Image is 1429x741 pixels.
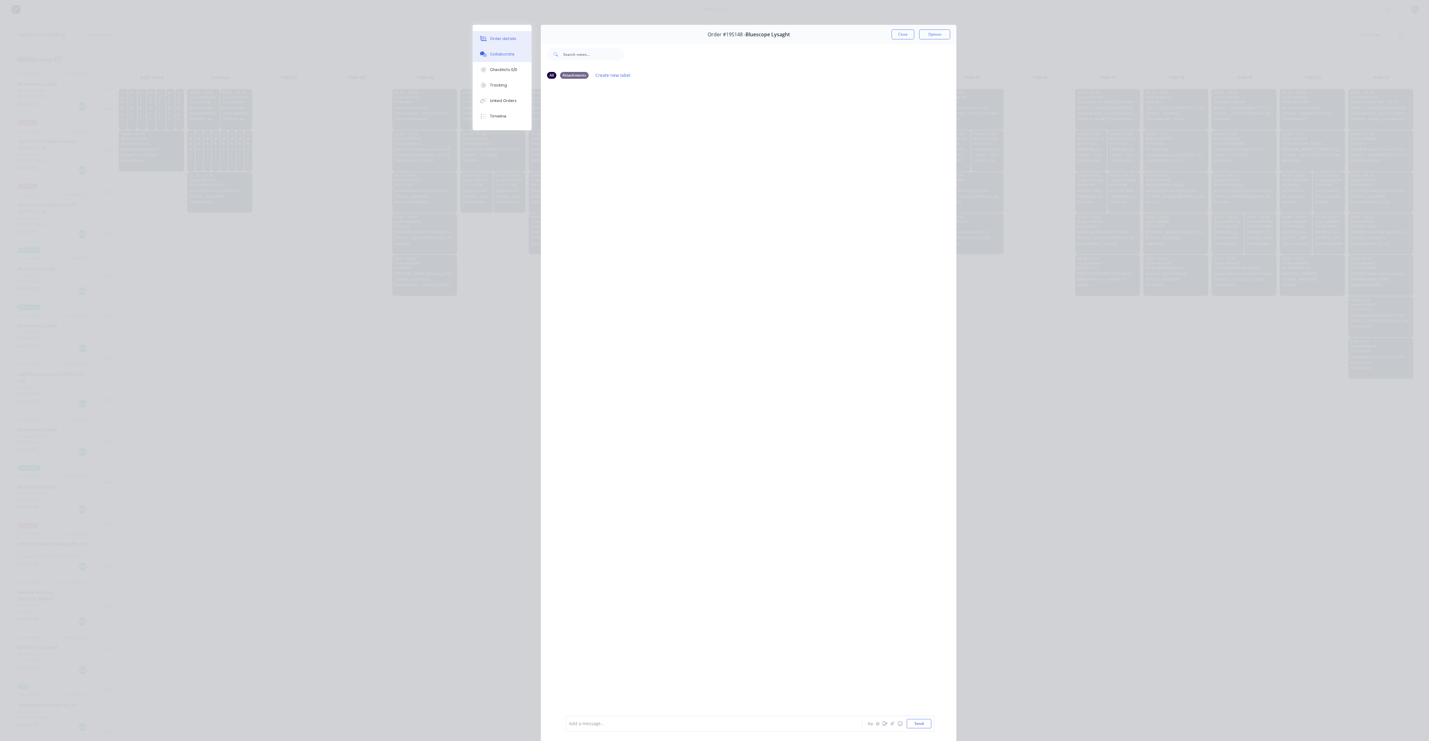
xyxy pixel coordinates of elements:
div: Timeline [490,113,506,119]
input: Search notes... [563,48,625,60]
button: Linked Orders [473,93,532,109]
button: Options [919,29,950,39]
div: Tracking [490,82,507,88]
div: Linked Orders [490,98,517,104]
button: Tracking [473,78,532,93]
div: All [547,72,556,79]
div: Checklists 0/0 [490,67,517,73]
button: Timeline [473,109,532,124]
button: Checklists 0/0 [473,62,532,78]
div: Collaborate [490,51,514,57]
button: Close [892,29,914,39]
button: Create new label [592,71,634,79]
button: Collaborate [473,47,532,62]
div: Attachments [560,72,589,79]
span: Order #195148 - [708,32,746,38]
button: ☺ [896,720,904,727]
button: Aa [866,720,874,727]
button: Send [907,719,931,728]
button: @ [874,720,881,727]
span: Bluescope Lysaght [746,32,790,38]
button: Order details [473,31,532,47]
div: Order details [490,36,516,42]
